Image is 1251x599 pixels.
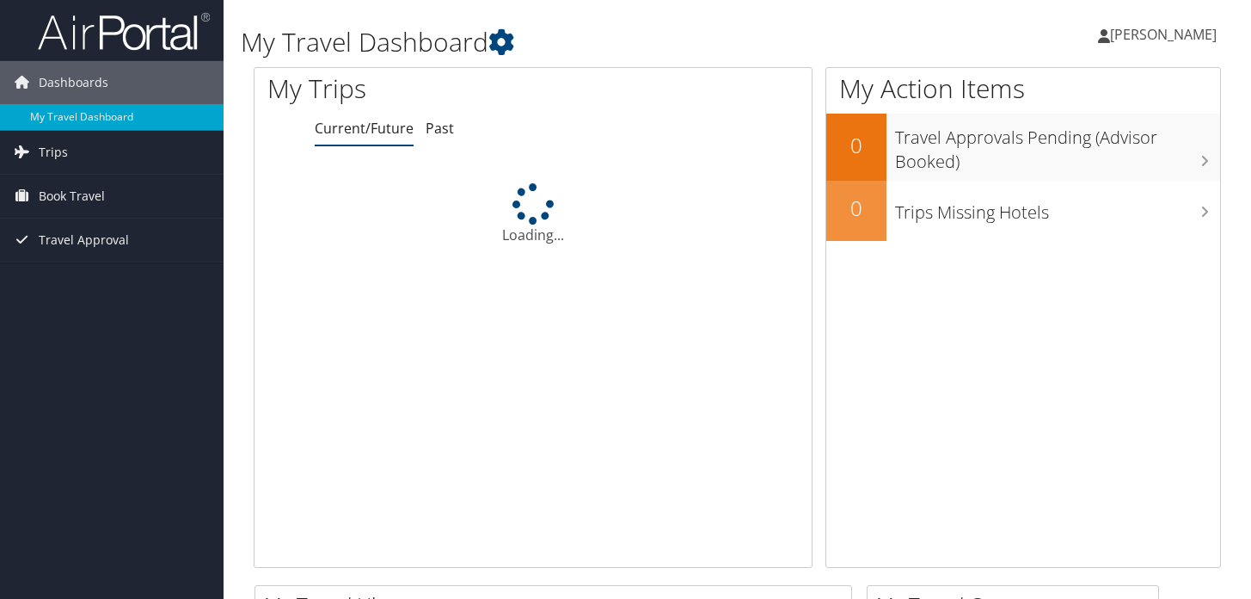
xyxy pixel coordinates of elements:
[315,119,414,138] a: Current/Future
[254,183,812,245] div: Loading...
[826,114,1220,180] a: 0Travel Approvals Pending (Advisor Booked)
[39,61,108,104] span: Dashboards
[1110,25,1217,44] span: [PERSON_NAME]
[39,175,105,218] span: Book Travel
[895,192,1220,225] h3: Trips Missing Hotels
[426,119,454,138] a: Past
[39,219,129,262] span: Travel Approval
[267,71,567,107] h1: My Trips
[241,24,903,60] h1: My Travel Dashboard
[39,131,68,174] span: Trips
[826,181,1220,241] a: 0Trips Missing Hotels
[826,194,886,223] h2: 0
[826,131,886,160] h2: 0
[895,117,1220,174] h3: Travel Approvals Pending (Advisor Booked)
[38,11,210,52] img: airportal-logo.png
[1098,9,1234,60] a: [PERSON_NAME]
[826,71,1220,107] h1: My Action Items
